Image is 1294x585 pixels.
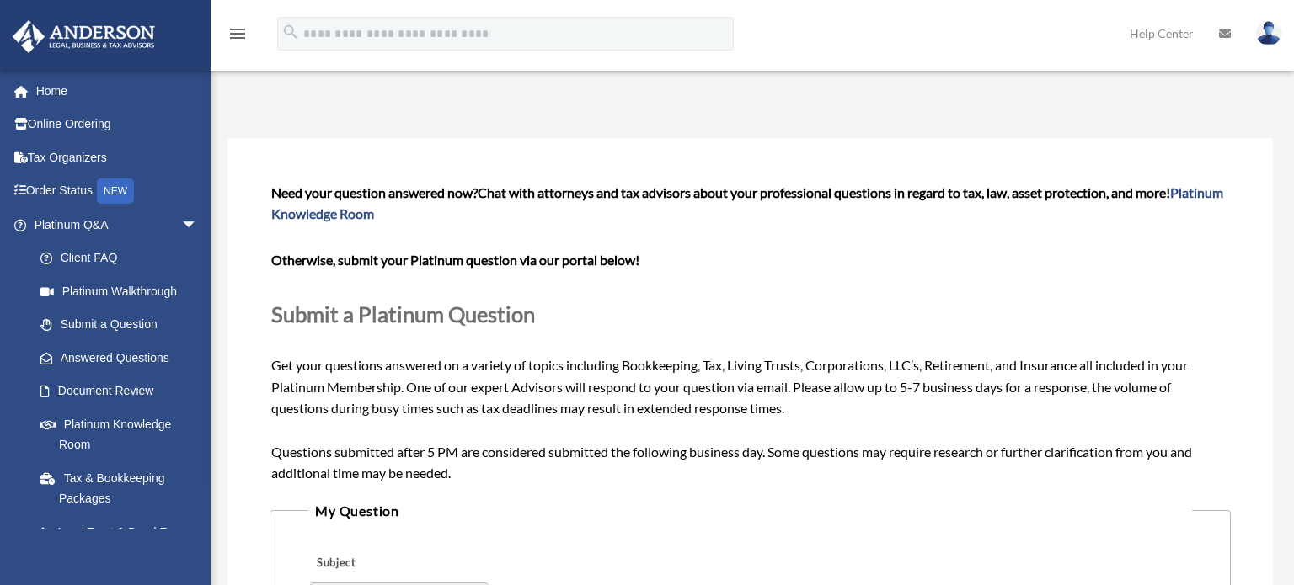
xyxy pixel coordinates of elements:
span: Submit a Platinum Question [271,301,535,327]
img: Anderson Advisors Platinum Portal [8,20,160,53]
span: Chat with attorneys and tax advisors about your professional questions in regard to tax, law, ass... [271,184,1223,222]
a: Home [12,74,223,108]
a: Platinum Knowledge Room [24,407,223,461]
a: Submit a Question [24,308,215,342]
a: Client FAQ [24,242,223,275]
legend: My Question [308,499,1191,523]
a: Order StatusNEW [12,174,223,209]
a: Tax Organizers [12,141,223,174]
label: Subject [310,551,470,575]
b: Otherwise, submit your Platinum question via our portal below! [271,252,639,268]
a: menu [227,29,248,44]
a: Document Review [24,375,223,408]
i: menu [227,24,248,44]
span: Need your question answered now? [271,184,478,200]
a: Tax & Bookkeeping Packages [24,461,223,515]
img: User Pic [1256,21,1281,45]
i: search [281,23,300,41]
a: Answered Questions [24,341,223,375]
span: arrow_drop_down [181,208,215,242]
a: Platinum Walkthrough [24,274,223,308]
div: NEW [97,178,134,204]
a: Online Ordering [12,108,223,141]
a: Platinum Q&Aarrow_drop_down [12,208,223,242]
a: Land Trust & Deed Forum [24,515,223,549]
span: Get your questions answered on a variety of topics including Bookkeeping, Tax, Living Trusts, Cor... [271,184,1230,481]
